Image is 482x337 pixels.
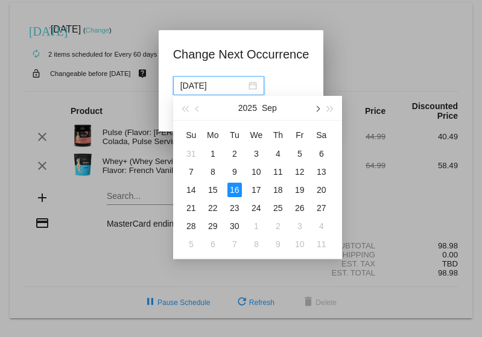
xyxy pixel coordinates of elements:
[293,146,307,161] div: 5
[271,237,285,251] div: 9
[289,235,311,253] td: 10/10/2025
[246,145,267,163] td: 9/3/2025
[206,201,220,215] div: 22
[311,199,332,217] td: 9/27/2025
[311,145,332,163] td: 9/6/2025
[293,165,307,179] div: 12
[202,181,224,199] td: 9/15/2025
[293,201,307,215] div: 26
[184,146,198,161] div: 31
[271,201,285,215] div: 25
[271,146,285,161] div: 4
[206,219,220,233] div: 29
[311,181,332,199] td: 9/20/2025
[310,96,323,120] button: Next month (PageDown)
[323,96,337,120] button: Next year (Control + right)
[271,165,285,179] div: 11
[202,235,224,253] td: 10/6/2025
[227,146,242,161] div: 2
[267,235,289,253] td: 10/9/2025
[184,219,198,233] div: 28
[293,183,307,197] div: 19
[249,237,264,251] div: 8
[246,125,267,145] th: Wed
[227,219,242,233] div: 30
[246,199,267,217] td: 9/24/2025
[271,183,285,197] div: 18
[249,201,264,215] div: 24
[267,181,289,199] td: 9/18/2025
[311,125,332,145] th: Sat
[314,219,329,233] div: 4
[202,217,224,235] td: 9/29/2025
[224,181,246,199] td: 9/16/2025
[224,235,246,253] td: 10/7/2025
[180,79,246,92] input: Select date
[202,199,224,217] td: 9/22/2025
[180,235,202,253] td: 10/5/2025
[224,217,246,235] td: 9/30/2025
[311,163,332,181] td: 9/13/2025
[314,237,329,251] div: 11
[246,217,267,235] td: 10/1/2025
[180,199,202,217] td: 9/21/2025
[289,217,311,235] td: 10/3/2025
[227,237,242,251] div: 7
[202,163,224,181] td: 9/8/2025
[246,163,267,181] td: 9/10/2025
[173,45,309,64] h1: Change Next Occurrence
[314,146,329,161] div: 6
[314,165,329,179] div: 13
[249,146,264,161] div: 3
[311,217,332,235] td: 10/4/2025
[180,145,202,163] td: 8/31/2025
[262,96,277,120] button: Sep
[271,219,285,233] div: 2
[289,181,311,199] td: 9/19/2025
[289,125,311,145] th: Fri
[227,183,242,197] div: 16
[206,183,220,197] div: 15
[293,237,307,251] div: 10
[180,181,202,199] td: 9/14/2025
[180,125,202,145] th: Sun
[206,146,220,161] div: 1
[246,181,267,199] td: 9/17/2025
[180,163,202,181] td: 9/7/2025
[224,125,246,145] th: Tue
[227,201,242,215] div: 23
[289,163,311,181] td: 9/12/2025
[267,163,289,181] td: 9/11/2025
[184,165,198,179] div: 7
[314,183,329,197] div: 20
[224,145,246,163] td: 9/2/2025
[289,145,311,163] td: 9/5/2025
[238,96,257,120] button: 2025
[206,165,220,179] div: 8
[289,199,311,217] td: 9/26/2025
[180,217,202,235] td: 9/28/2025
[191,96,205,120] button: Previous month (PageUp)
[224,199,246,217] td: 9/23/2025
[249,165,264,179] div: 10
[224,163,246,181] td: 9/9/2025
[184,237,198,251] div: 5
[311,235,332,253] td: 10/11/2025
[267,217,289,235] td: 10/2/2025
[293,219,307,233] div: 3
[184,183,198,197] div: 14
[246,235,267,253] td: 10/8/2025
[202,145,224,163] td: 9/1/2025
[267,199,289,217] td: 9/25/2025
[267,145,289,163] td: 9/4/2025
[227,165,242,179] div: 9
[202,125,224,145] th: Mon
[206,237,220,251] div: 6
[314,201,329,215] div: 27
[249,219,264,233] div: 1
[184,201,198,215] div: 21
[178,96,191,120] button: Last year (Control + left)
[267,125,289,145] th: Thu
[249,183,264,197] div: 17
